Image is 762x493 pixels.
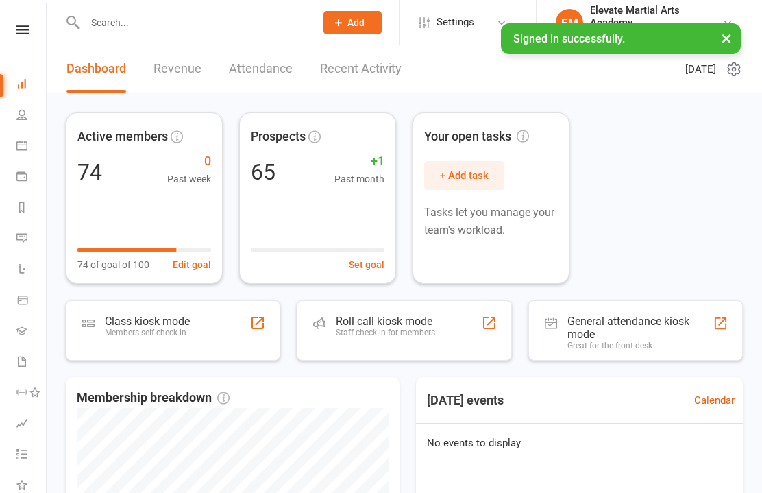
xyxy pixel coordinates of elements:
input: Search... [81,13,306,32]
div: No events to display [410,424,748,462]
span: Membership breakdown [77,388,230,408]
a: Recent Activity [320,45,402,93]
span: Signed in successfully. [513,32,625,45]
a: Dashboard [66,45,126,93]
div: Elevate Martial Arts Academy [590,4,722,29]
div: Class kiosk mode [105,315,190,328]
a: Assessments [16,409,47,440]
button: + Add task [424,161,504,190]
a: People [16,101,47,132]
h3: [DATE] events [416,388,515,413]
a: Product Sales [16,286,47,317]
a: Attendance [229,45,293,93]
div: Great for the front desk [567,341,713,350]
button: × [714,23,739,53]
a: Dashboard [16,70,47,101]
div: Roll call kiosk mode [336,315,435,328]
span: Past month [334,171,384,187]
button: Edit goal [173,257,211,272]
span: Active members [77,127,168,147]
span: +1 [334,152,384,171]
a: Revenue [153,45,201,93]
span: Settings [437,7,474,38]
span: Prospects [251,127,306,147]
span: [DATE] [685,61,716,77]
div: Members self check-in [105,328,190,337]
div: Staff check-in for members [336,328,435,337]
div: General attendance kiosk mode [567,315,713,341]
div: EM [556,9,583,36]
span: Add [347,17,365,28]
a: Reports [16,193,47,224]
div: 74 [77,161,102,183]
a: Calendar [694,392,735,409]
button: Add [323,11,382,34]
span: Your open tasks [424,127,529,147]
span: 0 [167,152,211,171]
a: Calendar [16,132,47,163]
span: Past week [167,171,211,187]
p: Tasks let you manage your team's workload. [424,204,558,239]
button: Set goal [349,257,384,272]
div: 65 [251,161,275,183]
span: 74 of goal of 100 [77,257,149,272]
a: Payments [16,163,47,193]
